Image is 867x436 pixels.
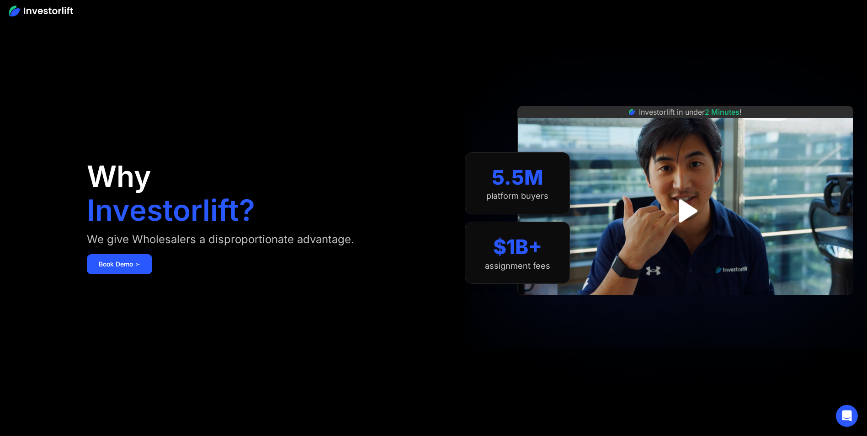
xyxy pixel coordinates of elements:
iframe: Customer reviews powered by Trustpilot [617,300,754,311]
a: open lightbox [665,191,706,231]
span: 2 Minutes [705,107,739,117]
div: Open Intercom Messenger [836,405,858,427]
div: We give Wholesalers a disproportionate advantage. [87,232,354,247]
h1: Investorlift? [87,196,255,225]
div: $1B+ [493,235,542,259]
a: Book Demo ➢ [87,254,152,274]
div: Investorlift in under ! [639,106,742,117]
div: assignment fees [485,261,550,271]
div: 5.5M [492,165,543,190]
h1: Why [87,162,151,191]
div: platform buyers [486,191,548,201]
